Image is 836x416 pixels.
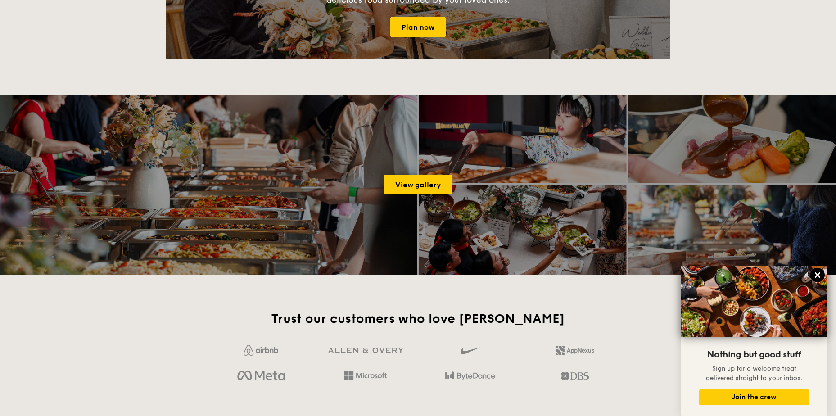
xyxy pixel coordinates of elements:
[461,343,479,358] img: gdlseuq06himwAAAABJRU5ErkJggg==
[699,389,809,405] button: Join the crew
[212,311,624,327] h2: Trust our customers who love [PERSON_NAME]
[810,268,825,282] button: Close
[390,17,446,37] a: Plan now
[328,348,403,353] img: GRg3jHAAAAABJRU5ErkJggg==
[681,266,827,337] img: DSC07876-Edit02-Large.jpeg
[344,371,387,380] img: Hd4TfVa7bNwuIo1gAAAAASUVORK5CYII=
[445,368,495,384] img: bytedance.dc5c0c88.png
[237,368,285,384] img: meta.d311700b.png
[556,346,594,355] img: 2L6uqdT+6BmeAFDfWP11wfMG223fXktMZIL+i+lTG25h0NjUBKOYhdW2Kn6T+C0Q7bASH2i+1JIsIulPLIv5Ss6l0e291fRVW...
[707,349,801,360] span: Nothing but good stuff
[706,365,802,382] span: Sign up for a welcome treat delivered straight to your inbox.
[561,368,588,384] img: dbs.a5bdd427.png
[244,345,278,356] img: Jf4Dw0UUCKFd4aYAAAAASUVORK5CYII=
[384,175,452,194] a: View gallery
